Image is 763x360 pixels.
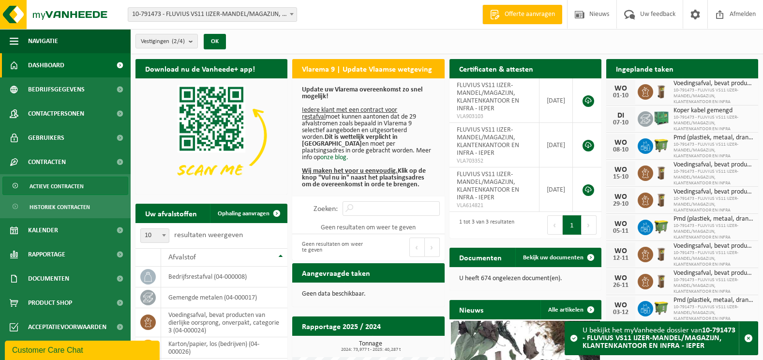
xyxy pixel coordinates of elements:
img: WB-0140-HPE-BN-01 [653,245,670,262]
img: WB-1100-HPE-GN-50 [653,218,670,235]
td: gemengde metalen (04-000017) [161,287,287,308]
a: onze blog. [320,154,348,161]
span: Bekijk uw documenten [523,255,583,261]
span: 10-791473 - FLUVIUS VS11 IJZER-MANDEL/MAGAZIJN, KLANTENKANTOOR EN INFRA [673,196,753,213]
u: Iedere klant met een contract voor restafval [302,106,397,120]
p: moet kunnen aantonen dat de 29 afvalstromen zoals bepaald in Vlarema 9 selectief aangeboden en ui... [302,87,434,188]
span: Contracten [28,150,66,174]
h2: Download nu de Vanheede+ app! [135,59,265,78]
img: WB-0140-HPE-BN-01 [653,164,670,180]
h2: Nieuws [449,300,493,319]
td: [DATE] [539,123,573,167]
span: 10-791473 - FLUVIUS VS11 IJZER-MANDEL/MAGAZIJN, KLANTENKANTOOR EN INFRA [673,223,753,240]
span: 2024: 73,977 t - 2025: 40,287 t [297,347,444,352]
span: Actieve contracten [30,177,84,195]
span: FLUVIUS VS11 IJZER-MANDEL/MAGAZIJN, KLANTENKANTOOR EN INFRA - IEPER [457,171,519,201]
button: 1 [563,215,582,235]
div: WO [611,139,630,147]
span: 10-791473 - FLUVIUS VS11 IJZER-MANDEL/MAGAZIJN, KLANTENKANTOOR EN INFRA - IEPER [128,7,297,22]
span: 10-791473 - FLUVIUS VS11 IJZER-MANDEL/MAGAZIJN, KLANTENKANTOOR EN INFRA [673,250,753,268]
span: Vestigingen [141,34,185,49]
span: Voedingsafval, bevat producten van dierlijke oorsprong, onverpakt, categorie 3 [673,80,753,88]
span: Pmd (plastiek, metaal, drankkartons) (bedrijven) [673,134,753,142]
p: Geen data beschikbaar. [302,291,434,298]
span: VLA903103 [457,113,532,120]
div: 1 tot 3 van 3 resultaten [454,214,514,236]
span: Voedingsafval, bevat producten van dierlijke oorsprong, onverpakt, categorie 3 [673,188,753,196]
span: FLUVIUS VS11 IJZER-MANDEL/MAGAZIJN, KLANTENKANTOOR EN INFRA - IEPER [457,82,519,112]
h2: Rapportage 2025 / 2024 [292,316,390,335]
span: Voedingsafval, bevat producten van dierlijke oorsprong, onverpakt, categorie 3 [673,270,753,277]
span: Ophaling aanvragen [218,210,269,217]
td: [DATE] [539,167,573,212]
td: voedingsafval, bevat producten van dierlijke oorsprong, onverpakt, categorie 3 (04-000024) [161,308,287,337]
a: Offerte aanvragen [482,5,562,24]
div: 12-11 [611,255,630,262]
div: Geen resultaten om weer te geven [297,237,363,258]
div: U bekijkt het myVanheede dossier van [583,322,739,355]
div: 08-10 [611,147,630,153]
div: WO [611,220,630,228]
b: Dit is wettelijk verplicht in [GEOGRAPHIC_DATA] [302,134,398,148]
span: Dashboard [28,53,64,77]
td: bedrijfsrestafval (04-000008) [161,267,287,287]
span: 10 [141,229,169,242]
h2: Uw afvalstoffen [135,204,207,223]
img: WB-1100-HPE-GN-50 [653,137,670,153]
span: 10-791473 - FLUVIUS VS11 IJZER-MANDEL/MAGAZIJN, KLANTENKANTOOR EN INFRA [673,169,753,186]
span: 10-791473 - FLUVIUS VS11 IJZER-MANDEL/MAGAZIJN, KLANTENKANTOOR EN INFRA - IEPER [128,8,297,21]
b: Update uw Vlarema overeenkomst zo snel mogelijk! [302,86,422,100]
span: FLUVIUS VS11 IJZER-MANDEL/MAGAZIJN, KLANTENKANTOOR EN INFRA - IEPER [457,126,519,157]
div: DI [611,112,630,120]
h2: Documenten [449,248,511,267]
a: Historiek contracten [2,197,128,216]
span: Acceptatievoorwaarden [28,315,106,339]
span: Pmd (plastiek, metaal, drankkartons) (bedrijven) [673,297,753,304]
button: Next [582,215,597,235]
span: Navigatie [28,29,58,53]
span: VLA703352 [457,157,532,165]
span: Voedingsafval, bevat producten van dierlijke oorsprong, onverpakt, categorie 3 [673,161,753,169]
td: [DATE] [539,78,573,123]
p: U heeft 674 ongelezen document(en). [459,275,592,282]
a: Ophaling aanvragen [210,204,286,223]
div: 03-12 [611,309,630,316]
span: 10 [140,228,169,243]
span: Pmd (plastiek, metaal, drankkartons) (bedrijven) [673,215,753,223]
b: Klik op de knop "Vul nu in" naast het plaatsingsadres om de overeenkomst in orde te brengen. [302,167,426,188]
td: Geen resultaten om weer te geven [292,221,444,234]
span: VLA614821 [457,202,532,210]
span: Offerte aanvragen [502,10,557,19]
iframe: chat widget [5,339,162,360]
div: 05-11 [611,228,630,235]
a: Alle artikelen [540,300,600,319]
span: 10-791473 - FLUVIUS VS11 IJZER-MANDEL/MAGAZIJN, KLANTENKANTOOR EN INFRA [673,115,753,132]
span: 10-791473 - FLUVIUS VS11 IJZER-MANDEL/MAGAZIJN, KLANTENKANTOOR EN INFRA [673,304,753,322]
span: 10-791473 - FLUVIUS VS11 IJZER-MANDEL/MAGAZIJN, KLANTENKANTOOR EN INFRA [673,142,753,159]
u: Wij maken het voor u eenvoudig. [302,167,398,175]
span: Bedrijfsgegevens [28,77,85,102]
span: Afvalstof [168,254,196,261]
button: Vestigingen(2/4) [135,34,198,48]
div: WO [611,301,630,309]
h2: Ingeplande taken [606,59,683,78]
strong: 10-791473 - FLUVIUS VS11 IJZER-MANDEL/MAGAZIJN, KLANTENKANTOOR EN INFRA - IEPER [583,327,735,350]
span: Koper kabel gemengd [673,107,753,115]
span: 10-791473 - FLUVIUS VS11 IJZER-MANDEL/MAGAZIJN, KLANTENKANTOOR EN INFRA [673,88,753,105]
a: Actieve contracten [2,177,128,195]
h3: Tonnage [297,341,444,352]
h2: Aangevraagde taken [292,263,380,282]
button: Next [425,238,440,257]
div: 26-11 [611,282,630,289]
span: Gebruikers [28,126,64,150]
div: WO [611,166,630,174]
span: Rapportage [28,242,65,267]
button: Previous [547,215,563,235]
button: Previous [409,238,425,257]
label: Zoeken: [314,205,338,213]
div: 01-10 [611,92,630,99]
div: WO [611,274,630,282]
span: Kalender [28,218,58,242]
a: Bekijk uw documenten [515,248,600,267]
